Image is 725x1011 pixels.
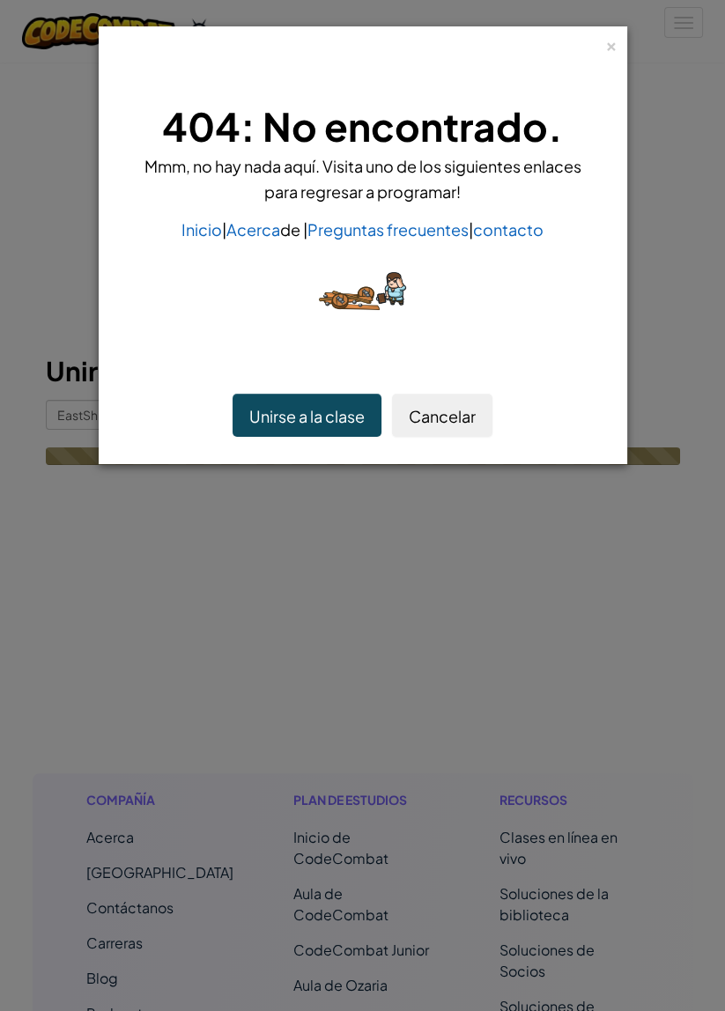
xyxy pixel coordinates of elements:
[280,219,307,240] font: de |
[226,219,280,240] a: Acerca
[222,219,226,240] font: |
[307,219,469,240] a: Preguntas frecuentes
[409,406,476,426] font: Cancelar
[181,219,222,240] a: Inicio
[469,219,473,240] font: |
[392,394,492,437] button: Cancelar
[233,394,381,437] button: Unirse a la clase
[249,406,365,426] font: Unirse a la clase
[144,156,581,202] font: Mmm, no hay nada aquí. Visita uno de los siguientes enlaces para regresar a programar!
[162,101,255,151] font: 404:
[605,32,618,55] font: ×
[263,101,563,151] font: No encontrado.
[473,219,544,240] font: contacto
[319,272,407,310] img: 404_1.png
